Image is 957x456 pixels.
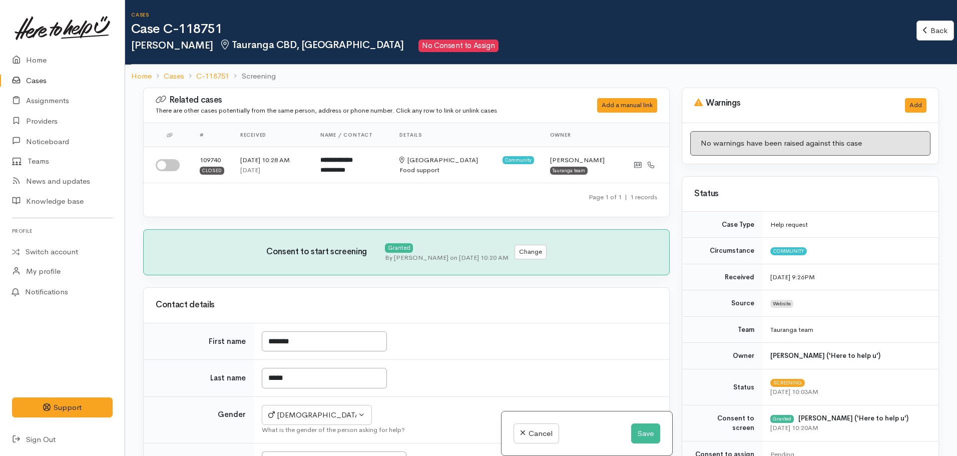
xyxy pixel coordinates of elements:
[631,423,660,444] button: Save
[514,423,559,444] a: Cancel
[550,167,588,175] div: Tauranga team
[682,264,762,290] td: Received
[262,425,657,435] div: What is the gender of the person asking for help?
[131,12,916,18] h6: Cases
[770,415,794,423] div: Granted
[597,98,657,113] div: Add a manual link
[542,123,624,147] th: Owner
[156,95,572,105] h3: Related cases
[196,71,229,82] a: C-118751
[131,22,916,37] h1: Case C-118751
[916,21,954,41] a: Back
[418,40,499,52] span: No Consent to Assign
[770,379,805,387] span: Screening
[399,155,478,165] div: [GEOGRAPHIC_DATA]
[262,405,372,425] button: Male
[770,325,813,334] span: Tauranga team
[399,165,534,175] div: Food support
[550,155,616,165] div: [PERSON_NAME]
[682,343,762,369] td: Owner
[770,351,880,360] b: [PERSON_NAME] ('Here to help u')
[762,212,938,238] td: Help request
[770,247,807,255] span: Community
[192,123,232,147] th: #
[12,224,113,238] h6: Profile
[240,166,260,174] time: [DATE]
[266,247,385,257] h3: Consent to start screening
[770,423,926,433] div: [DATE] 10:20AM
[209,336,246,347] label: First name
[391,123,542,147] th: Details
[625,193,627,201] span: |
[682,316,762,343] td: Team
[682,290,762,317] td: Source
[164,71,184,82] a: Cases
[589,193,657,201] small: Page 1 of 1 1 records
[770,300,793,308] span: Website
[156,300,657,310] h3: Contact details
[232,123,312,147] th: Received
[12,397,113,418] button: Support
[131,71,152,82] a: Home
[770,387,926,397] div: [DATE] 10:03AM
[682,405,762,441] td: Consent to screen
[690,131,930,156] div: No warnings have been raised against this case
[682,238,762,264] td: Circumstance
[312,123,391,147] th: Name / contact
[515,245,547,259] button: Change
[268,409,356,421] div: [DEMOGRAPHIC_DATA]
[905,98,926,113] button: Add
[210,372,246,384] label: Last name
[385,253,509,263] div: By [PERSON_NAME] on [DATE] 10:20 AM
[385,243,413,253] div: Granted
[240,155,304,165] div: [DATE] 10:28 AM
[682,369,762,405] td: Status
[218,409,246,420] label: Gender
[229,71,275,82] li: Screening
[131,40,916,52] h2: [PERSON_NAME]
[503,156,534,164] span: Community
[200,167,224,175] div: Closed
[192,147,232,183] td: 109740
[770,273,815,281] time: [DATE] 9:26PM
[694,189,926,199] h3: Status
[219,39,404,51] span: Tauranga CBD, [GEOGRAPHIC_DATA]
[798,414,908,422] b: [PERSON_NAME] ('Here to help u')
[156,106,497,115] small: There are other cases potentially from the same person, address or phone number. Click any row to...
[694,98,893,108] h3: Warnings
[682,212,762,238] td: Case Type
[125,65,957,88] nav: breadcrumb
